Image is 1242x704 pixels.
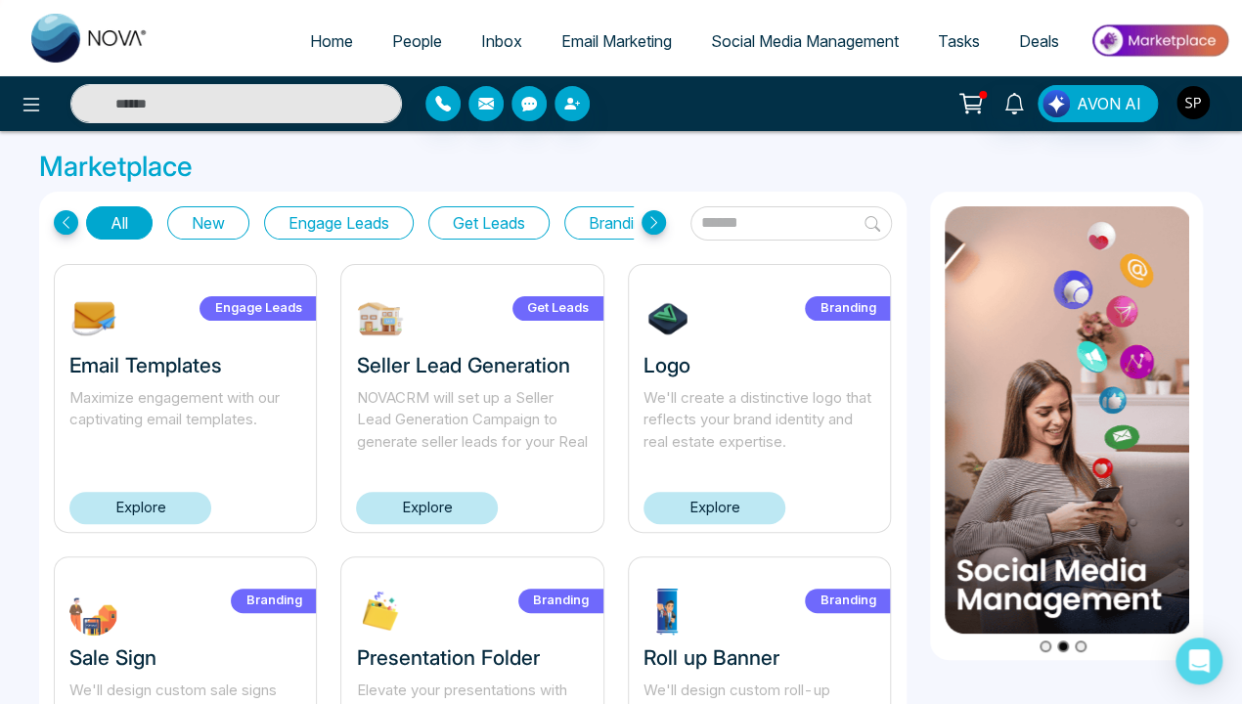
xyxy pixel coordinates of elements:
[938,31,980,51] span: Tasks
[512,296,603,321] label: Get Leads
[1019,31,1059,51] span: Deals
[39,151,1203,184] h3: Marketplace
[945,206,1191,634] img: item2.png
[711,31,899,51] span: Social Media Management
[86,206,153,240] button: All
[69,645,301,670] h3: Sale Sign
[805,589,890,613] label: Branding
[643,387,875,454] p: We'll create a distinctive logo that reflects your brand identity and real estate expertise.
[542,22,691,60] a: Email Marketing
[356,492,498,524] a: Explore
[69,353,301,377] h3: Email Templates
[643,587,692,636] img: ptdrg1732303548.jpg
[31,14,149,63] img: Nova CRM Logo
[564,206,676,240] button: Branding
[643,492,785,524] a: Explore
[428,206,550,240] button: Get Leads
[1176,86,1210,119] img: User Avatar
[373,22,462,60] a: People
[1057,640,1069,652] button: Go to slide 2
[356,587,405,636] img: XLP2c1732303713.jpg
[392,31,442,51] span: People
[69,492,211,524] a: Explore
[643,645,875,670] h3: Roll up Banner
[356,645,588,670] h3: Presentation Folder
[643,294,692,343] img: 7tHiu1732304639.jpg
[918,22,999,60] a: Tasks
[310,31,353,51] span: Home
[1040,640,1051,652] button: Go to slide 1
[643,353,875,377] h3: Logo
[1038,85,1158,122] button: AVON AI
[1088,19,1230,63] img: Market-place.gif
[691,22,918,60] a: Social Media Management
[290,22,373,60] a: Home
[356,387,588,454] p: NOVACRM will set up a Seller Lead Generation Campaign to generate seller leads for your Real Estate
[200,296,316,321] label: Engage Leads
[462,22,542,60] a: Inbox
[1175,638,1222,684] div: Open Intercom Messenger
[561,31,672,51] span: Email Marketing
[805,296,890,321] label: Branding
[481,31,522,51] span: Inbox
[69,294,118,343] img: NOmgJ1742393483.jpg
[518,589,603,613] label: Branding
[167,206,249,240] button: New
[264,206,414,240] button: Engage Leads
[1077,92,1141,115] span: AVON AI
[1075,640,1087,652] button: Go to slide 3
[999,22,1079,60] a: Deals
[356,353,588,377] h3: Seller Lead Generation
[356,294,405,343] img: W9EOY1739212645.jpg
[69,387,301,454] p: Maximize engagement with our captivating email templates.
[69,587,118,636] img: FWbuT1732304245.jpg
[1042,90,1070,117] img: Lead Flow
[231,589,316,613] label: Branding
